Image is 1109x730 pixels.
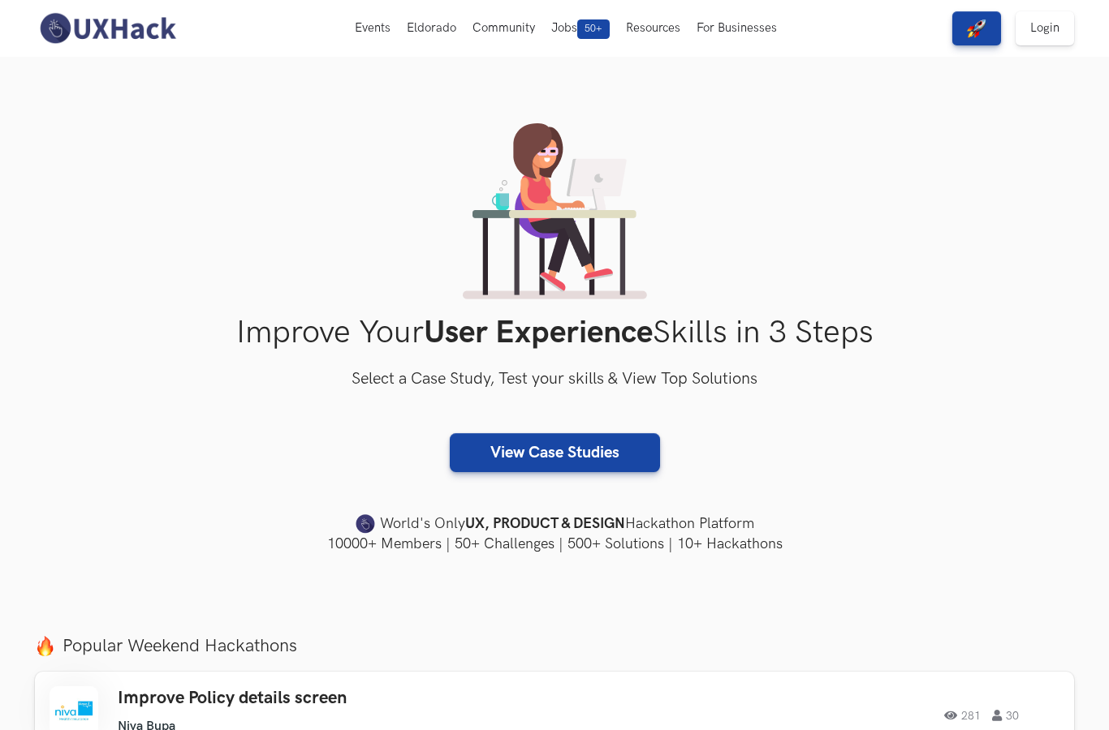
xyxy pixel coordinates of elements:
h1: Improve Your Skills in 3 Steps [35,314,1074,352]
img: UXHack-logo.png [35,11,179,45]
span: 30 [992,710,1019,721]
img: rocket [967,19,986,38]
img: uxhack-favicon-image.png [356,513,375,535]
img: lady working on laptop [463,123,647,299]
h4: 10000+ Members | 50+ Challenges | 500+ Solutions | 10+ Hackathons [35,534,1074,554]
h3: Select a Case Study, Test your skills & View Top Solutions [35,367,1074,393]
img: fire.png [35,636,55,656]
a: View Case Studies [450,433,660,472]
label: Popular Weekend Hackathons [35,635,1074,657]
span: 50+ [577,19,610,39]
h3: Improve Policy details screen [118,688,579,709]
strong: UX, PRODUCT & DESIGN [465,513,625,535]
a: Login [1016,11,1074,45]
h4: World's Only Hackathon Platform [35,513,1074,535]
strong: User Experience [424,314,653,352]
span: 281 [944,710,981,721]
